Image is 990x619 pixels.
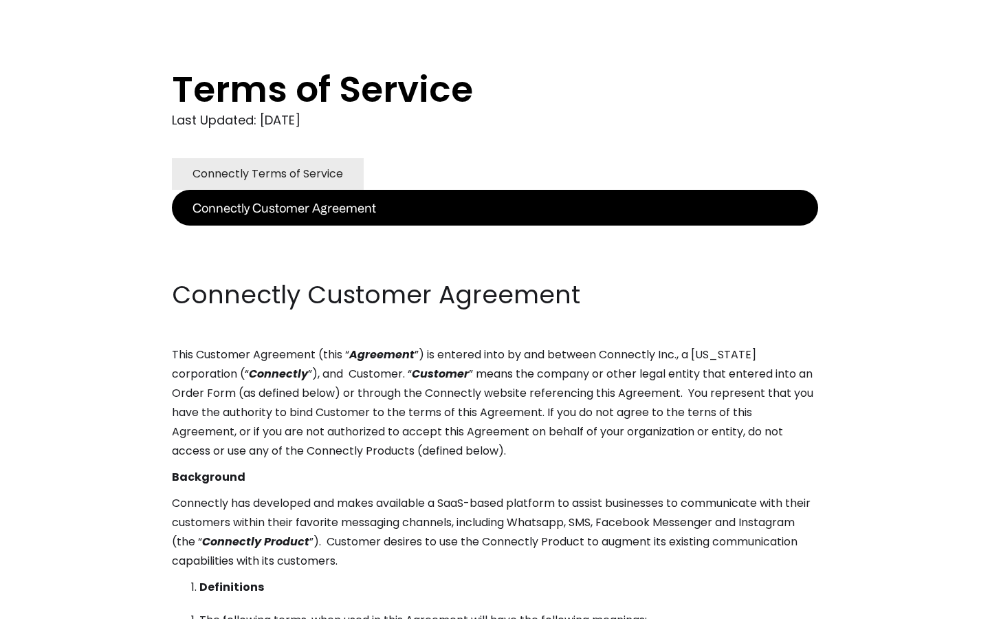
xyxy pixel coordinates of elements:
[192,198,376,217] div: Connectly Customer Agreement
[172,252,818,271] p: ‍
[172,110,818,131] div: Last Updated: [DATE]
[202,534,309,550] em: Connectly Product
[412,366,469,382] em: Customer
[14,594,82,614] aside: Language selected: English
[192,164,343,184] div: Connectly Terms of Service
[249,366,308,382] em: Connectly
[172,226,818,245] p: ‍
[172,345,818,461] p: This Customer Agreement (this “ ”) is entered into by and between Connectly Inc., a [US_STATE] co...
[172,69,763,110] h1: Terms of Service
[349,347,415,362] em: Agreement
[172,469,245,485] strong: Background
[199,579,264,595] strong: Definitions
[172,278,818,312] h2: Connectly Customer Agreement
[172,494,818,571] p: Connectly has developed and makes available a SaaS-based platform to assist businesses to communi...
[27,595,82,614] ul: Language list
